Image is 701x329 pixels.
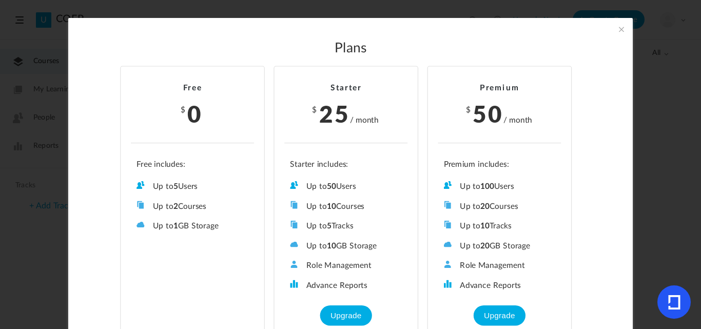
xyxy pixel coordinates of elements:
li: Up to GB Storage [290,240,402,251]
li: Up to Users [444,181,556,192]
b: 50 [327,183,336,190]
button: Upgrade [474,305,525,326]
cite: / month [503,114,532,126]
b: 10 [327,242,336,250]
h2: Free [131,84,254,93]
span: 0 [187,96,203,129]
h2: Starter [284,84,407,93]
li: Up to Courses [290,201,402,211]
li: Role Management [444,260,556,271]
span: 50 [473,96,503,129]
h2: Plans [91,41,610,57]
li: Advance Reports [444,280,556,291]
h2: Premium [438,84,561,93]
span: 25 [319,96,350,129]
span: $ [181,106,186,114]
li: Up to GB Storage [137,221,248,231]
li: Up to Tracks [444,221,556,231]
b: 20 [480,203,490,210]
cite: / month [350,114,379,126]
li: Up to Courses [444,201,556,211]
b: 5 [327,222,332,230]
b: 100 [480,183,494,190]
span: $ [466,106,472,114]
li: Up to Users [137,181,248,192]
b: 10 [480,222,490,230]
b: 20 [480,242,490,250]
li: Advance Reports [290,280,402,291]
li: Up to GB Storage [444,240,556,251]
li: Up to Courses [137,201,248,211]
li: Up to Tracks [290,221,402,231]
b: 5 [173,183,178,190]
span: $ [312,106,318,114]
b: 2 [173,203,178,210]
li: Up to Users [290,181,402,192]
li: Role Management [290,260,402,271]
b: 1 [173,222,178,230]
b: 10 [327,203,336,210]
button: Upgrade [320,305,372,326]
